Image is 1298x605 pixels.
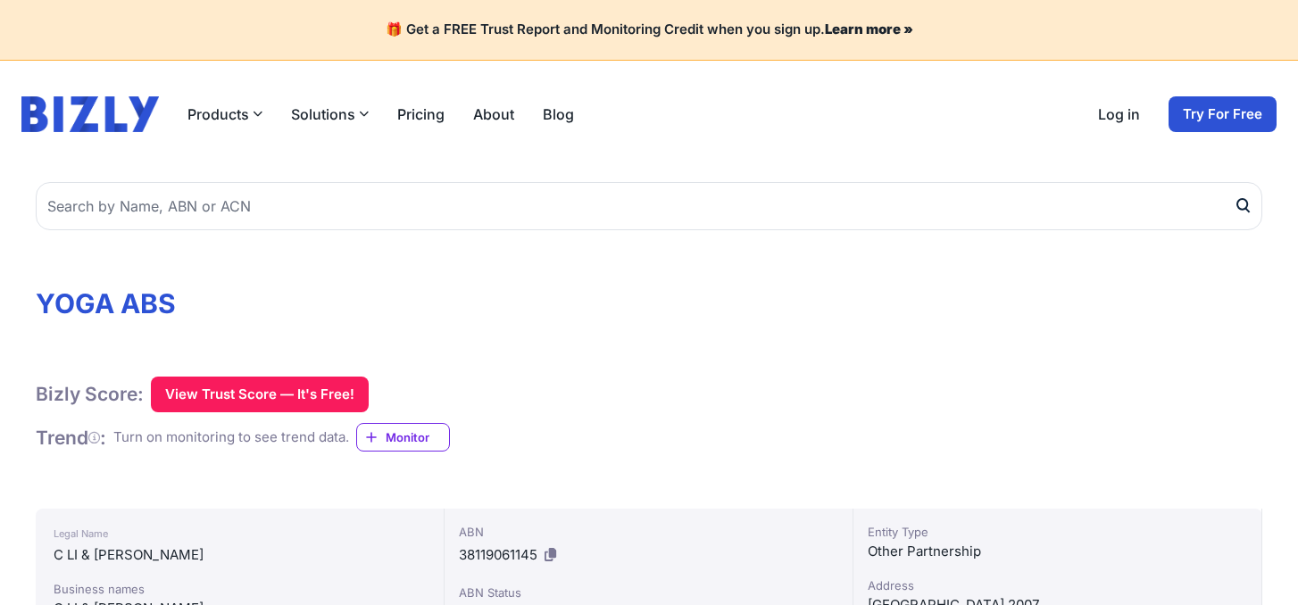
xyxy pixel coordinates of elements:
[386,428,449,446] span: Monitor
[291,104,369,125] button: Solutions
[459,546,537,563] span: 38119061145
[36,382,144,406] h1: Bizly Score:
[187,104,262,125] button: Products
[459,523,838,541] div: ABN
[36,287,1262,319] h1: YOGA ABS
[36,426,106,450] h1: Trend :
[543,104,574,125] a: Blog
[21,21,1277,38] h4: 🎁 Get a FREE Trust Report and Monitoring Credit when you sign up.
[868,523,1247,541] div: Entity Type
[54,523,426,544] div: Legal Name
[54,544,426,566] div: C LI & [PERSON_NAME]
[397,104,445,125] a: Pricing
[825,21,913,37] a: Learn more »
[1098,104,1140,125] a: Log in
[151,377,369,412] button: View Trust Score — It's Free!
[868,576,1247,594] div: Address
[36,182,1262,230] input: Search by Name, ABN or ACN
[113,427,349,448] div: Turn on monitoring to see trend data.
[459,584,838,601] div: ABN Status
[868,541,1247,562] div: Other Partnership
[54,580,426,598] div: Business names
[1169,96,1277,132] a: Try For Free
[356,423,450,452] a: Monitor
[473,104,514,125] a: About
